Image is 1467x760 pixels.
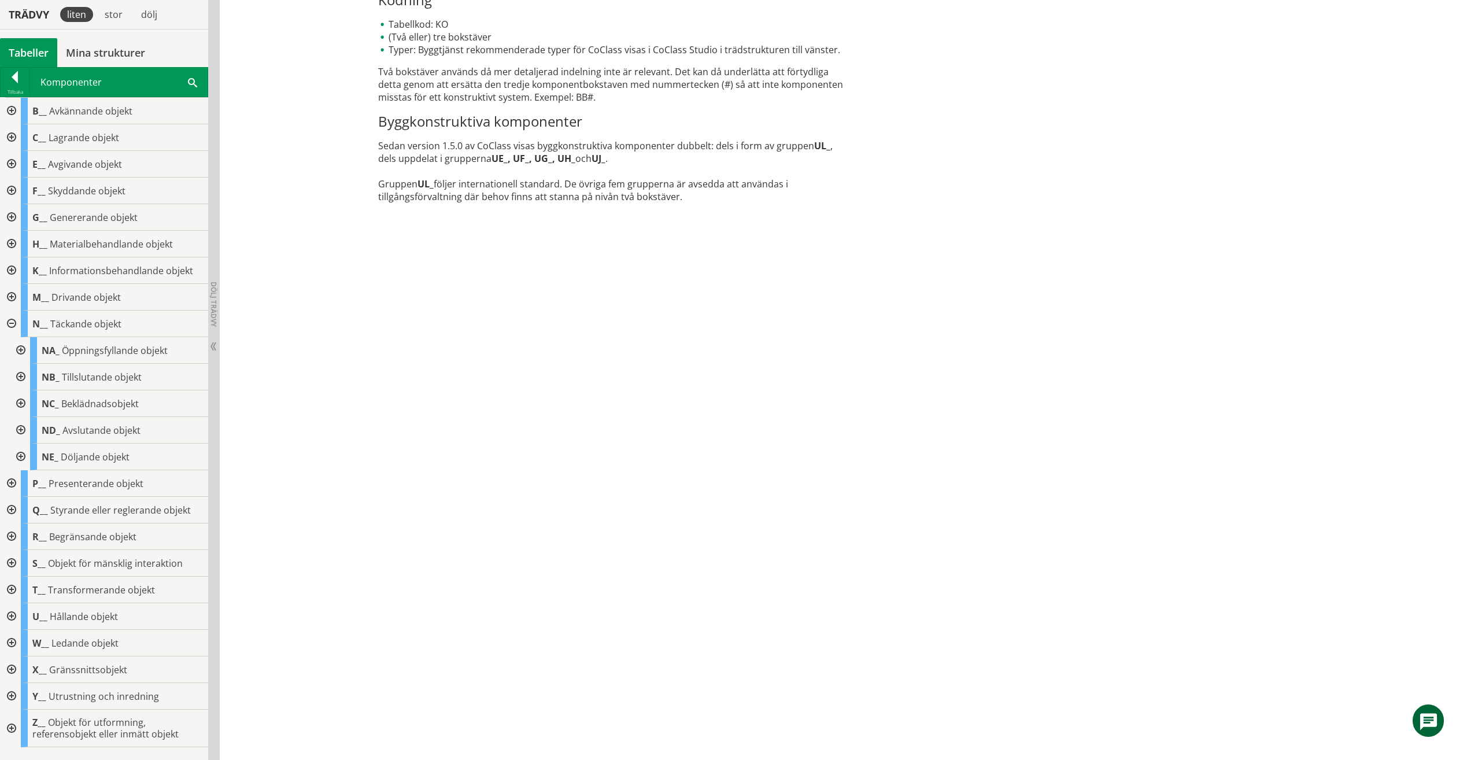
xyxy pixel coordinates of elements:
[50,238,173,250] span: Materialbehandlande objekt
[32,584,46,596] span: T__
[134,7,164,22] div: dölj
[50,211,138,224] span: Genererande objekt
[378,18,846,31] li: Tabellkod: KO
[32,158,46,171] span: E__
[49,477,143,490] span: Presenterande objekt
[50,610,118,623] span: Hållande objekt
[378,31,846,43] li: (Två eller) tre bokstäver
[42,451,58,463] span: NE_
[49,663,127,676] span: Gränssnittsobjekt
[50,504,191,516] span: Styrande eller reglerande objekt
[32,637,49,650] span: W__
[32,264,47,277] span: K__
[48,557,183,570] span: Objekt för mänsklig interaktion
[32,291,49,304] span: M__
[62,371,142,383] span: Tillslutande objekt
[49,105,132,117] span: Avkännande objekt
[592,152,605,165] strong: UJ_
[1,87,29,97] div: Tillbaka
[492,152,575,165] strong: UE_, UF_, UG_, UH_
[42,371,60,383] span: NB_
[49,530,136,543] span: Begränsande objekt
[32,477,46,490] span: P__
[32,557,46,570] span: S__
[32,238,47,250] span: H__
[48,584,155,596] span: Transformerande objekt
[32,530,47,543] span: R__
[2,8,56,21] div: Trädvy
[51,291,121,304] span: Drivande objekt
[50,318,121,330] span: Täckande objekt
[98,7,130,22] div: stor
[378,43,846,56] li: Typer: Byggtjänst rekommenderade typer för CoClass visas i CoClass Studio i trädstrukturen till v...
[49,131,119,144] span: Lagrande objekt
[32,504,48,516] span: Q__
[62,344,168,357] span: Öppningsfyllande objekt
[49,690,159,703] span: Utrustning och inredning
[378,113,846,130] h3: Byggkonstruktiva komponenter
[32,610,47,623] span: U__
[57,38,154,67] a: Mina strukturer
[49,264,193,277] span: Informationsbehandlande objekt
[30,68,208,97] div: Komponenter
[42,397,59,410] span: NC_
[48,158,122,171] span: Avgivande objekt
[32,211,47,224] span: G__
[42,344,60,357] span: NA_
[61,451,130,463] span: Döljande objekt
[417,178,434,190] strong: UL_
[32,663,47,676] span: X__
[42,424,60,437] span: ND_
[209,282,219,327] span: Dölj trädvy
[62,424,141,437] span: Avslutande objekt
[51,637,119,650] span: Ledande objekt
[48,185,125,197] span: Skyddande objekt
[32,690,46,703] span: Y__
[32,716,46,729] span: Z__
[188,76,197,88] span: Sök i tabellen
[814,139,830,152] strong: UL_
[61,397,139,410] span: Beklädnadsobjekt
[32,131,46,144] span: C__
[32,105,47,117] span: B__
[32,185,46,197] span: F__
[32,716,179,740] span: Objekt för utformning, referensobjekt eller inmätt objekt
[60,7,93,22] div: liten
[32,318,48,330] span: N__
